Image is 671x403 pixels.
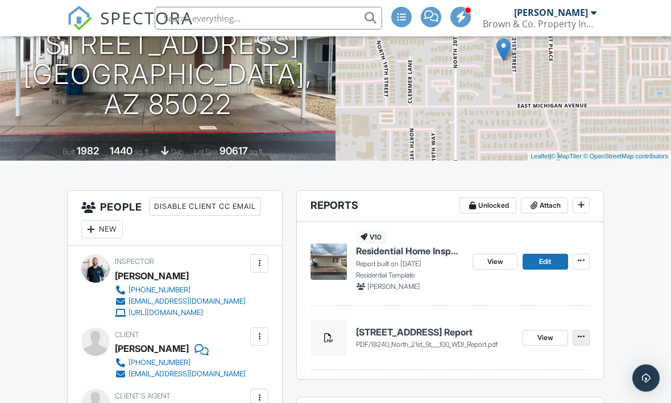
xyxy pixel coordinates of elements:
[67,6,92,31] img: The Best Home Inspection Software - Spectora
[115,257,154,266] span: Inspector
[250,148,264,156] span: sq.ft.
[115,340,189,357] div: [PERSON_NAME]
[129,297,246,306] div: [EMAIL_ADDRESS][DOMAIN_NAME]
[632,364,660,392] div: Open Intercom Messenger
[67,15,193,39] a: SPECTORA
[18,30,317,119] h1: [STREET_ADDRESS] [GEOGRAPHIC_DATA], AZ 85022
[531,153,549,159] a: Leaflet
[110,145,132,157] div: 1440
[149,198,261,216] div: Disable Client CC Email
[155,7,382,30] input: Search everything...
[100,6,193,30] span: SPECTORA
[583,153,668,159] a: © OpenStreetMap contributors
[219,145,248,157] div: 90617
[129,286,190,295] div: [PHONE_NUMBER]
[115,368,246,380] a: [EMAIL_ADDRESS][DOMAIN_NAME]
[134,148,150,156] span: sq. ft.
[194,148,218,156] span: Lot Size
[77,145,99,157] div: 1982
[63,148,75,156] span: Built
[81,220,123,238] div: New
[551,153,582,159] a: © MapTiler
[171,148,183,156] span: slab
[115,307,246,318] a: [URL][DOMAIN_NAME]
[129,308,203,317] div: [URL][DOMAIN_NAME]
[115,392,171,400] span: Client's Agent
[129,358,190,367] div: [PHONE_NUMBER]
[68,191,282,246] h3: People
[129,370,246,379] div: [EMAIL_ADDRESS][DOMAIN_NAME]
[514,7,588,18] div: [PERSON_NAME]
[483,18,597,30] div: Brown & Co. Property Inspections
[115,267,189,284] div: [PERSON_NAME]
[115,284,246,296] a: [PHONE_NUMBER]
[115,330,139,339] span: Client
[528,152,671,161] div: |
[115,296,246,307] a: [EMAIL_ADDRESS][DOMAIN_NAME]
[115,357,246,368] a: [PHONE_NUMBER]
